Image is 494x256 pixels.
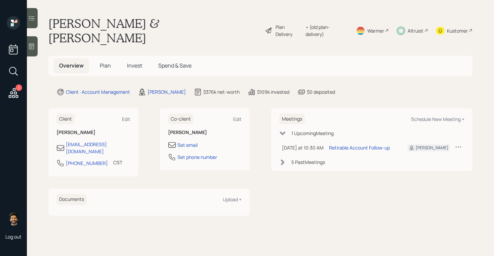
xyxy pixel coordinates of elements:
[7,212,20,225] img: eric-schwartz-headshot.png
[233,116,242,122] div: Edit
[276,24,302,38] div: Plan Delivery
[127,62,142,69] span: Invest
[367,27,384,34] div: Warmer
[416,145,448,151] div: [PERSON_NAME]
[203,88,240,95] div: $376k net-worth
[291,159,325,166] div: 5 Past Meeting s
[305,24,348,38] div: • (old plan-delivery)
[282,144,324,151] div: [DATE] at 10:30 AM
[168,130,242,135] h6: [PERSON_NAME]
[56,194,87,205] h6: Documents
[279,114,305,125] h6: Meetings
[122,116,130,122] div: Edit
[177,154,217,161] div: Set phone number
[447,27,468,34] div: Kustomer
[411,116,464,122] div: Schedule New Meeting +
[66,141,130,155] div: [EMAIL_ADDRESS][DOMAIN_NAME]
[48,16,259,45] h1: [PERSON_NAME] & [PERSON_NAME]
[100,62,111,69] span: Plan
[177,141,198,148] div: Set email
[257,88,289,95] div: $109k invested
[113,159,122,166] div: CST
[329,144,390,151] div: Retirable Account Follow-up
[291,130,334,137] div: 1 Upcoming Meeting
[56,114,75,125] h6: Client
[408,27,423,34] div: Altruist
[15,84,22,91] div: 3
[56,130,130,135] h6: [PERSON_NAME]
[66,88,130,95] div: Client · Account Management
[5,233,22,240] div: Log out
[168,114,194,125] h6: Co-client
[223,196,242,203] div: Upload +
[66,160,108,167] div: [PHONE_NUMBER]
[148,88,186,95] div: [PERSON_NAME]
[59,62,84,69] span: Overview
[158,62,192,69] span: Spend & Save
[307,88,335,95] div: $0 deposited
